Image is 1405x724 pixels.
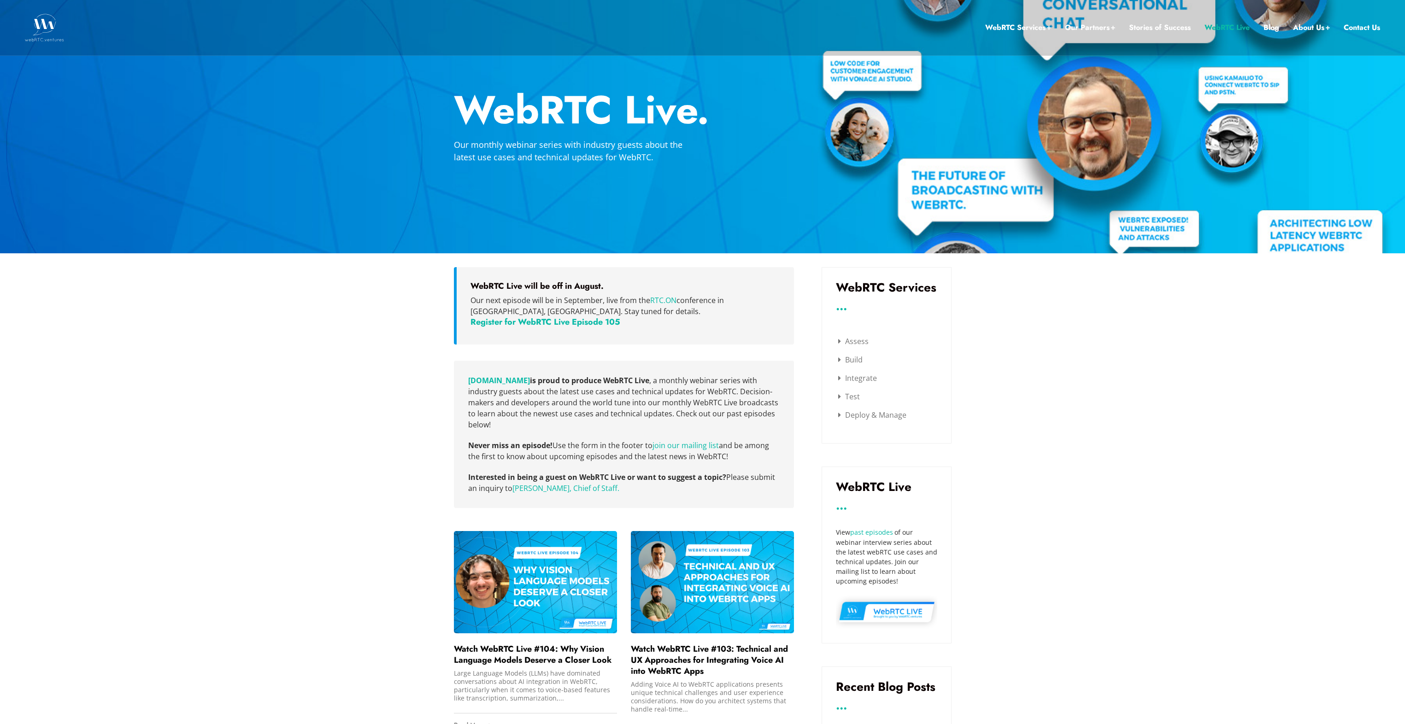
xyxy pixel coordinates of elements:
h3: ... [836,702,937,709]
h3: ... [836,303,937,309]
h3: ... [836,502,937,509]
strong: Never miss an episode! [468,440,553,450]
a: Watch WebRTC Live #104: Why Vision Language Models Deserve a Closer Look [454,643,611,666]
a: Register for WebRTC Live Episode 105 [470,316,620,328]
a: About Us [1293,22,1330,34]
a: WebRTC Services [985,22,1051,34]
a: Blog [1264,22,1279,34]
h3: WebRTC Live [836,481,937,493]
a: Integrate [838,373,877,383]
p: Use the form in the footer to and be among the first to know about upcoming episodes and the late... [468,440,780,462]
div: Large Language Models (LLMs) have dominated conversations about AI integration in WebRTC, particu... [454,669,617,702]
p: Our monthly webinar series with industry guests about the latest use cases and technical updates ... [454,139,703,163]
h3: Recent Blog Posts [836,681,937,693]
p: Please submit an inquiry to [468,472,780,494]
a: Deploy & Manage [838,410,906,420]
a: (opens in a new tab) [468,375,530,385]
img: WebRTC.ventures [25,14,64,41]
a: Assess [838,336,869,346]
p: Our next episode will be in September, live from the conference in [GEOGRAPHIC_DATA], [GEOGRAPHIC... [470,295,780,317]
a: Watch WebRTC Live #103: Technical and UX Approaches for Integrating Voice AI into WebRTC Apps [631,643,788,677]
img: image [454,531,617,633]
h2: WebRTC Live. [454,90,952,129]
a: Build [838,355,863,365]
a: Join our mailing list (opens in a new tab) [653,440,719,450]
strong: is proud to produce WebRTC Live [468,375,649,385]
a: RTC.ON [650,295,676,305]
img: image [631,531,794,633]
a: Test [838,391,860,402]
a: WebRTC Live [1205,22,1250,34]
a: Stories of Success [1129,22,1191,34]
h5: WebRTC Live will be off in August. [470,281,780,291]
a: past episodes [850,528,893,537]
p: , a monthly webinar series with industry guests about the latest use cases and technical updates ... [468,375,780,430]
strong: Interested in being a guest on WebRTC Live or want to suggest a topic? [468,472,726,482]
a: [PERSON_NAME], Chief of Staff. [512,483,619,493]
div: Adding Voice AI to WebRTC applications presents unique technical challenges and user experience c... [631,680,794,713]
a: Our Partners [1065,22,1115,34]
h3: WebRTC Services [836,281,937,293]
div: View of our webinar interview series about the latest webRTC use cases and technical updates. Joi... [836,527,937,586]
a: Contact Us [1344,22,1380,34]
